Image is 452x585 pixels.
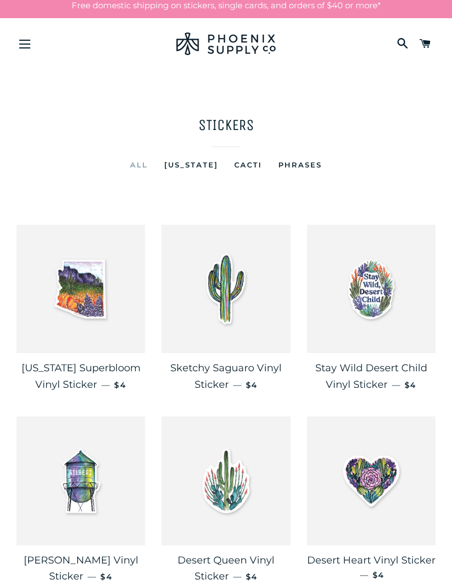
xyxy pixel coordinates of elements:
[307,225,435,353] img: Stay Wild Desert Child Vinyl Sticker
[315,362,427,391] span: Stay Wild Desert Child Vinyl Sticker
[162,416,290,545] img: Desert Queen Vinyl Sticker
[233,571,241,582] span: —
[246,380,258,390] span: $4
[405,380,417,390] span: $4
[17,114,435,136] h1: Stickers
[307,416,435,545] img: Desert Heart Vinyl Sticker
[176,32,276,55] img: Phoenix Supply Co.
[17,225,145,353] img: Arizona Superbloom Vinyl Sticker
[270,158,330,171] a: Phrases
[360,570,368,580] span: —
[177,554,275,583] span: Desert Queen Vinyl Sticker
[170,362,282,391] span: Sketchy Saguaro Vinyl Sticker
[24,554,138,583] span: [PERSON_NAME] Vinyl Sticker
[21,362,141,391] span: [US_STATE] Superbloom Vinyl Sticker
[156,158,227,171] a: [US_STATE]
[392,380,400,390] span: —
[307,353,435,400] a: Stay Wild Desert Child Vinyl Sticker — $4
[122,158,156,171] a: All
[17,353,145,400] a: [US_STATE] Superbloom Vinyl Sticker — $4
[162,225,290,353] img: Sketchy Saguaro Vinyl Sticker
[373,570,385,580] span: $4
[100,572,112,582] span: $4
[17,416,145,545] img: Gilbert Watertower Vinyl Sticker
[246,572,258,582] span: $4
[307,554,435,566] span: Desert Heart Vinyl Sticker
[101,380,110,390] span: —
[226,158,270,171] a: Cacti
[114,380,126,390] span: $4
[162,353,290,400] a: Sketchy Saguaro Vinyl Sticker — $4
[88,571,96,582] span: —
[233,380,241,390] span: —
